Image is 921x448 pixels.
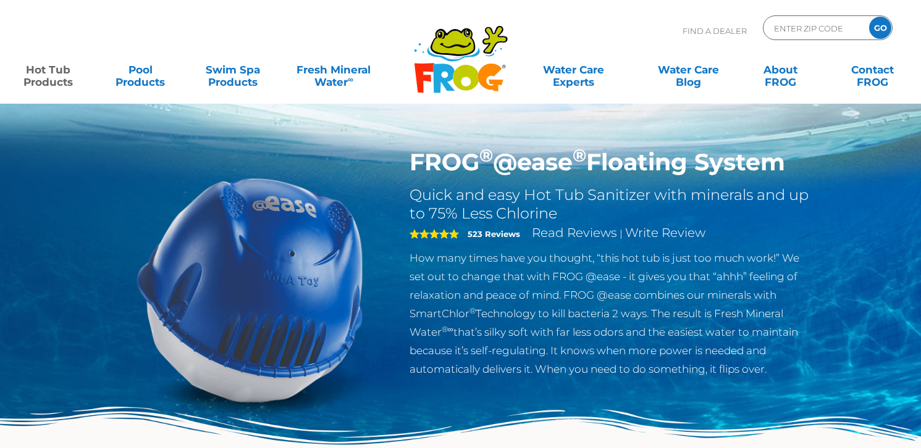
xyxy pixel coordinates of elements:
[620,228,623,239] span: |
[410,229,459,239] span: 5
[773,19,856,37] input: Zip Code Form
[479,144,493,166] sup: ®
[532,225,617,240] a: Read Reviews
[469,306,476,315] sup: ®
[289,57,379,82] a: Fresh MineralWater∞
[468,229,520,239] strong: 523 Reviews
[745,57,817,82] a: AboutFROG
[652,57,724,82] a: Water CareBlog
[109,148,392,431] img: hot-tub-product-atease-system.png
[410,186,813,223] h2: Quick and easy Hot Tub Sanitizer with minerals and up to 75% Less Chlorine
[196,57,268,82] a: Swim SpaProducts
[410,148,813,176] h1: FROG @ease Floating System
[410,249,813,378] p: How many times have you thought, “this hot tub is just too much work!” We set out to change that ...
[837,57,909,82] a: ContactFROG
[869,17,891,39] input: GO
[12,57,84,82] a: Hot TubProducts
[573,144,586,166] sup: ®
[516,57,633,82] a: Water CareExperts
[348,75,353,84] sup: ∞
[442,325,453,334] sup: ®∞
[683,15,747,46] p: Find A Dealer
[104,57,176,82] a: PoolProducts
[625,225,705,240] a: Write Review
